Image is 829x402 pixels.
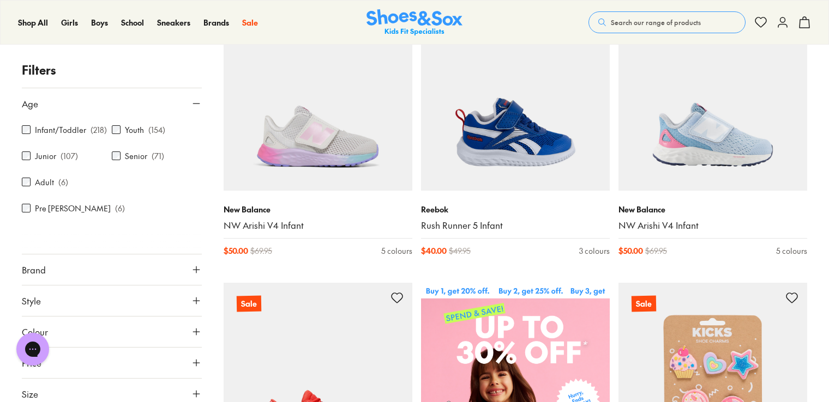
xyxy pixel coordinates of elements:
[35,150,56,162] label: Junior
[22,325,48,338] span: Colour
[224,220,412,232] a: NW Arishi V4 Infant
[224,245,248,257] span: $ 50.00
[224,204,412,215] p: New Balance
[579,245,610,257] div: 3 colours
[632,296,656,312] p: Sale
[611,17,701,27] span: Search our range of products
[367,9,462,36] a: Shoes & Sox
[367,9,462,36] img: SNS_Logo_Responsive.svg
[58,176,68,188] p: ( 6 )
[22,88,202,119] button: Age
[22,387,38,400] span: Size
[61,17,78,28] a: Girls
[22,348,202,378] button: Price
[618,204,807,215] p: New Balance
[203,17,229,28] a: Brands
[22,316,202,347] button: Colour
[22,294,41,307] span: Style
[421,220,610,232] a: Rush Runner 5 Infant
[61,150,78,162] p: ( 107 )
[421,2,610,191] a: Sale
[618,2,807,191] a: Sale
[125,124,144,136] label: Youth
[157,17,190,28] a: Sneakers
[121,17,144,28] a: School
[115,203,125,214] p: ( 6 )
[618,245,643,257] span: $ 50.00
[224,2,412,191] a: Sale
[22,97,38,110] span: Age
[35,203,111,214] label: Pre [PERSON_NAME]
[22,254,202,285] button: Brand
[22,61,202,79] p: Filters
[11,329,55,369] iframe: Gorgias live chat messenger
[18,17,48,28] a: Shop All
[91,17,108,28] a: Boys
[125,150,147,162] label: Senior
[22,285,202,316] button: Style
[776,245,807,257] div: 5 colours
[645,245,667,257] span: $ 69.95
[618,220,807,232] a: NW Arishi V4 Infant
[22,263,46,276] span: Brand
[449,245,471,257] span: $ 49.95
[242,17,258,28] a: Sale
[35,124,86,136] label: Infant/Toddler
[35,176,54,188] label: Adult
[381,245,412,257] div: 5 colours
[152,150,164,162] p: ( 71 )
[148,124,165,136] p: ( 154 )
[91,124,107,136] p: ( 218 )
[237,296,261,312] p: Sale
[421,245,447,257] span: $ 40.00
[588,11,746,33] button: Search our range of products
[250,245,272,257] span: $ 69.95
[421,204,610,215] p: Reebok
